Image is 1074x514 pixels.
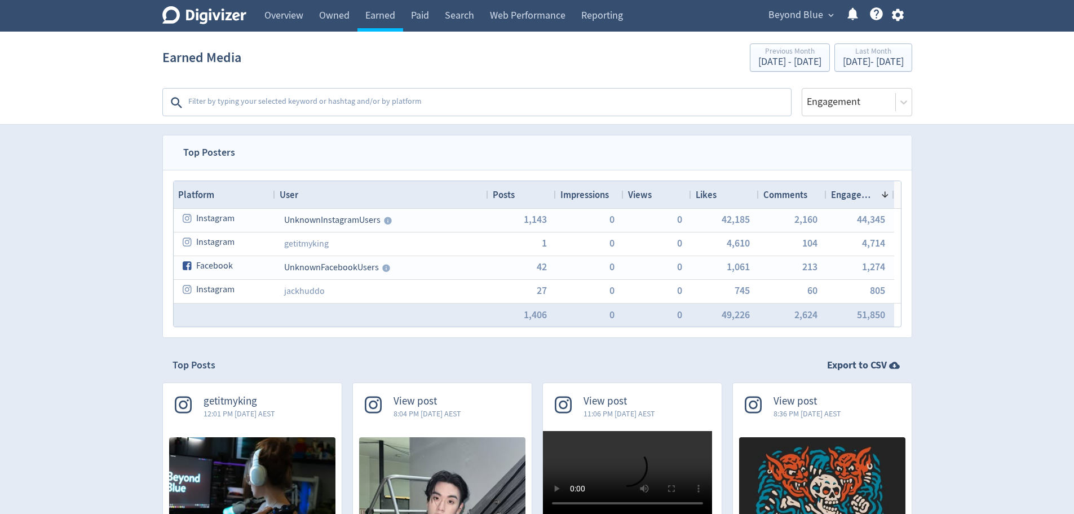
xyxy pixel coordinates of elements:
a: jackhuddo [284,285,325,297]
button: 44,345 [857,214,885,225]
button: 213 [802,262,817,272]
button: 1,274 [862,262,885,272]
button: 0 [609,310,615,320]
button: 0 [677,285,682,296]
button: 42,185 [722,214,750,225]
button: 745 [735,285,750,296]
span: Posts [493,188,515,201]
span: Facebook [196,255,233,277]
button: 0 [677,262,682,272]
span: Top Posters [173,135,245,170]
span: 12:01 PM [DATE] AEST [204,408,275,419]
span: Platform [178,188,214,201]
div: Previous Month [758,47,821,57]
button: 4,714 [862,238,885,248]
span: View post [394,395,461,408]
button: 805 [870,285,885,296]
button: 27 [537,285,547,296]
button: 2,160 [794,214,817,225]
span: Views [628,188,652,201]
div: [DATE] - [DATE] [758,57,821,67]
svg: instagram [183,237,193,247]
button: 1 [542,238,547,248]
span: User [280,188,298,201]
span: Instagram [196,208,235,230]
button: 0 [609,238,615,248]
button: 2,624 [794,310,817,320]
button: 42 [537,262,547,272]
button: 0 [609,262,615,272]
span: Impressions [560,188,609,201]
span: View post [774,395,841,408]
h2: Top Posts [173,358,215,372]
span: Instagram [196,279,235,301]
button: 49,226 [722,310,750,320]
span: Instagram [196,231,235,253]
button: 0 [609,285,615,296]
span: 11:06 PM [DATE] AEST [584,408,655,419]
span: Unknown Instagram Users [284,214,381,226]
button: 51,850 [857,310,885,320]
button: 1,143 [524,214,547,225]
svg: instagram [183,284,193,295]
button: 1,406 [524,310,547,320]
span: Unknown Facebook Users [284,262,379,273]
span: expand_more [826,10,836,20]
button: Beyond Blue [764,6,837,24]
span: Engagement [831,188,876,201]
span: getitmyking [204,395,275,408]
button: 0 [677,238,682,248]
button: Previous Month[DATE] - [DATE] [750,43,830,72]
strong: Export to CSV [827,358,887,372]
button: 0 [677,214,682,225]
h1: Earned Media [162,39,241,76]
a: getitmyking [284,238,329,249]
span: 8:04 PM [DATE] AEST [394,408,461,419]
button: 60 [807,285,817,296]
button: 0 [609,214,615,225]
div: Last Month [843,47,904,57]
div: [DATE] - [DATE] [843,57,904,67]
span: Comments [763,188,807,201]
span: Beyond Blue [768,6,823,24]
span: Likes [696,188,717,201]
button: 1,061 [727,262,750,272]
button: 4,610 [727,238,750,248]
button: 104 [802,238,817,248]
button: 0 [677,310,682,320]
svg: instagram [183,213,193,223]
span: View post [584,395,655,408]
button: Last Month[DATE]- [DATE] [834,43,912,72]
svg: facebook [183,261,193,271]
